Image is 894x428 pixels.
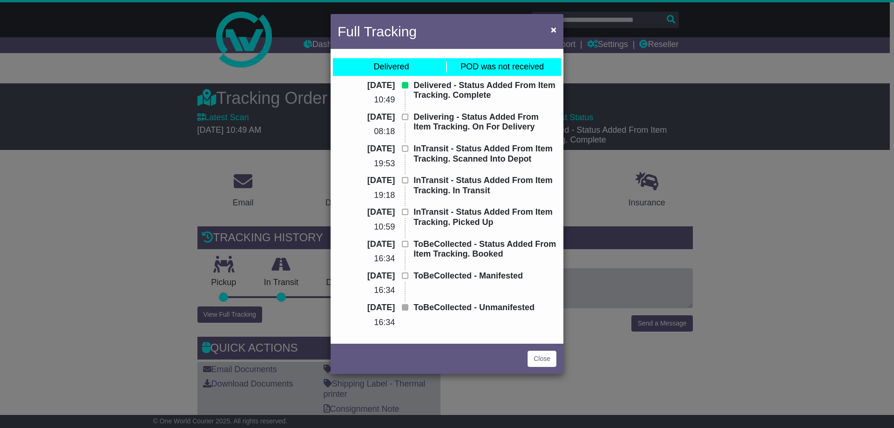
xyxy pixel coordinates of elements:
[338,318,395,328] p: 16:34
[338,254,395,264] p: 16:34
[413,112,556,132] p: Delivering - Status Added From Item Tracking. On For Delivery
[413,144,556,164] p: InTransit - Status Added From Item Tracking. Scanned Into Depot
[338,207,395,217] p: [DATE]
[338,159,395,169] p: 19:53
[338,176,395,186] p: [DATE]
[338,95,395,105] p: 10:49
[546,20,561,39] button: Close
[338,271,395,281] p: [DATE]
[413,303,556,313] p: ToBeCollected - Unmanifested
[338,190,395,201] p: 19:18
[338,239,395,250] p: [DATE]
[338,303,395,313] p: [DATE]
[338,144,395,154] p: [DATE]
[338,21,417,42] h4: Full Tracking
[461,62,544,71] span: POD was not received
[551,24,556,35] span: ×
[338,222,395,232] p: 10:59
[338,81,395,91] p: [DATE]
[338,285,395,296] p: 16:34
[413,239,556,259] p: ToBeCollected - Status Added From Item Tracking. Booked
[413,176,556,196] p: InTransit - Status Added From Item Tracking. In Transit
[413,81,556,101] p: Delivered - Status Added From Item Tracking. Complete
[338,127,395,137] p: 08:18
[528,351,556,367] a: Close
[373,62,409,72] div: Delivered
[413,207,556,227] p: InTransit - Status Added From Item Tracking. Picked Up
[338,112,395,122] p: [DATE]
[413,271,556,281] p: ToBeCollected - Manifested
